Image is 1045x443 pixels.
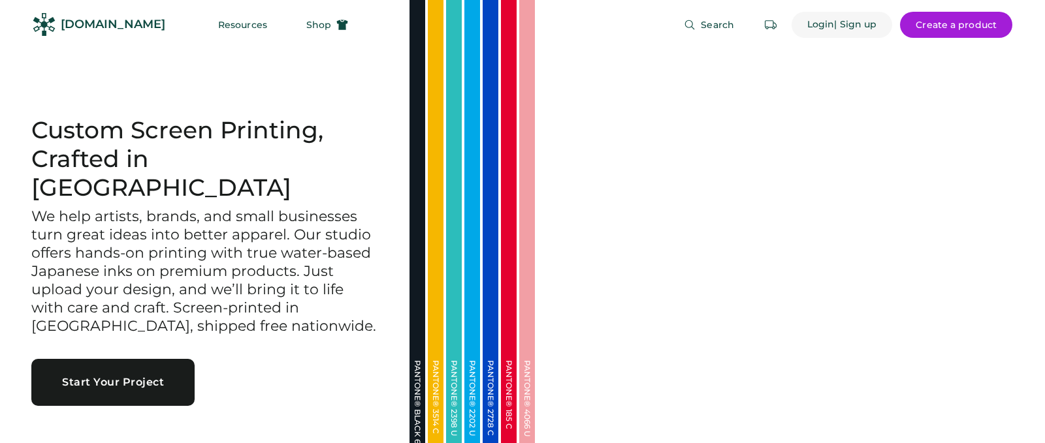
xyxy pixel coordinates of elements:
button: Search [668,12,750,38]
div: Login [807,18,835,31]
div: | Sign up [834,18,876,31]
button: Create a product [900,12,1012,38]
h3: We help artists, brands, and small businesses turn great ideas into better apparel. Our studio of... [31,207,378,335]
img: Rendered Logo - Screens [33,13,56,36]
h1: Custom Screen Printing, Crafted in [GEOGRAPHIC_DATA] [31,116,378,202]
button: Start Your Project [31,359,195,406]
button: Shop [291,12,364,38]
button: Retrieve an order [758,12,784,38]
div: [DOMAIN_NAME] [61,16,165,33]
span: Search [701,20,734,29]
button: Resources [202,12,283,38]
span: Shop [306,20,331,29]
